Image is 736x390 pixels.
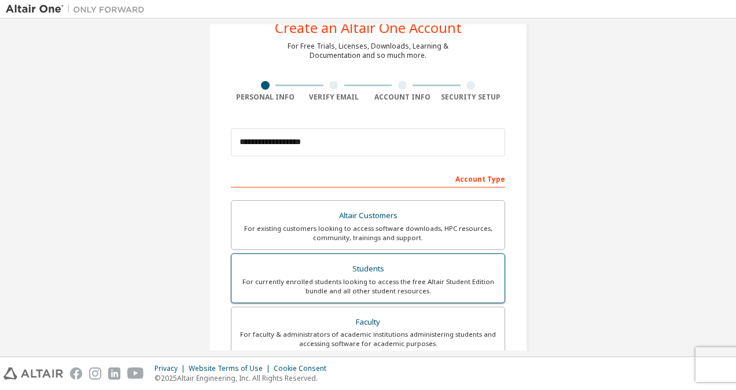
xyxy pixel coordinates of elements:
img: linkedin.svg [108,367,120,380]
div: For existing customers looking to access software downloads, HPC resources, community, trainings ... [238,224,498,242]
div: Privacy [154,364,189,373]
div: Account Info [368,93,437,102]
div: Create an Altair One Account [275,21,462,35]
div: Website Terms of Use [189,364,274,373]
img: altair_logo.svg [3,367,63,380]
div: Faculty [238,314,498,330]
p: © 2025 Altair Engineering, Inc. All Rights Reserved. [154,373,333,383]
div: For Free Trials, Licenses, Downloads, Learning & Documentation and so much more. [288,42,448,60]
div: Account Type [231,169,505,187]
div: Verify Email [300,93,369,102]
div: Students [238,261,498,277]
div: Cookie Consent [274,364,333,373]
div: For faculty & administrators of academic institutions administering students and accessing softwa... [238,330,498,348]
div: Altair Customers [238,208,498,224]
img: facebook.svg [70,367,82,380]
img: instagram.svg [89,367,101,380]
div: Security Setup [437,93,506,102]
img: youtube.svg [127,367,144,380]
img: Altair One [6,3,150,15]
div: For currently enrolled students looking to access the free Altair Student Edition bundle and all ... [238,277,498,296]
div: Personal Info [231,93,300,102]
